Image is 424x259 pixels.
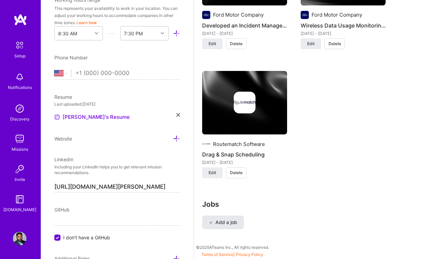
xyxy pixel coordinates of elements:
[95,32,98,35] i: icon Chevron
[176,113,180,117] i: icon Close
[230,41,243,47] span: Delete
[12,146,28,153] div: Missions
[54,94,72,100] span: Resume
[202,200,402,208] h3: Jobs
[324,38,345,49] button: Delete
[201,252,263,257] span: |
[209,41,216,47] span: Edit
[58,30,77,37] div: 8:30 AM
[202,140,210,148] img: Company logo
[209,221,213,225] i: icon PlusBlack
[301,11,309,19] img: Company logo
[202,11,210,19] img: Company logo
[202,21,287,30] h4: Developed an Incident Management Tool for a Site Reliability Engineering (SRE) Team
[15,176,25,183] div: Invite
[213,141,265,148] div: Routematch Software
[8,84,32,91] div: Notifications
[13,162,26,176] img: Invite
[202,167,223,178] button: Edit
[202,150,287,159] h4: Drag & Snap Scheduling
[234,92,255,113] img: Company logo
[202,30,287,37] div: [DATE] - [DATE]
[75,63,180,83] input: +1 (000) 000-0000
[236,252,263,257] a: Privacy Policy
[108,30,115,37] i: icon HorizontalInLineDivider
[201,252,233,257] a: Terms of Service
[329,41,341,47] span: Delete
[41,239,424,256] div: © 2025 ATeams Inc., All rights reserved.
[209,219,237,226] span: Add a job
[13,102,26,115] img: discovery
[76,19,97,26] button: Learn how
[54,164,180,176] p: Including your LinkedIn helps you to get relevant mission recommendations.
[13,192,26,206] img: guide book
[161,32,164,35] i: icon Chevron
[54,136,72,142] span: Website
[312,11,362,18] div: Ford Motor Company
[11,232,28,245] a: User Avatar
[54,55,88,60] span: Phone Number
[14,52,25,59] div: Setup
[202,159,287,166] div: [DATE] - [DATE]
[54,207,70,212] span: GitHub
[54,5,180,26] div: This represents your availability to work in your location. You can adjust your working hours to ...
[13,232,26,245] img: User Avatar
[10,115,30,123] div: Discovery
[301,30,386,37] div: [DATE] - [DATE]
[14,14,27,26] img: logo
[63,234,110,241] span: I don't have a GitHub
[226,38,246,49] button: Delete
[213,11,264,18] div: Ford Motor Company
[226,167,246,178] button: Delete
[54,100,180,108] div: Last uploaded: [DATE]
[13,38,27,52] img: setup
[54,114,60,120] img: Resume
[301,21,386,30] h4: Wireless Data Usage Monitoring Tool
[301,38,321,49] button: Edit
[54,113,130,121] a: [PERSON_NAME]'s Resume
[202,38,223,49] button: Edit
[202,216,244,229] button: Add a job
[3,206,36,213] div: [DOMAIN_NAME]
[209,170,216,176] span: Edit
[307,41,315,47] span: Edit
[13,132,26,146] img: teamwork
[230,170,243,176] span: Delete
[202,71,287,135] img: cover
[124,30,143,37] div: 7:30 PM
[13,70,26,84] img: bell
[54,156,73,162] span: LinkedIn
